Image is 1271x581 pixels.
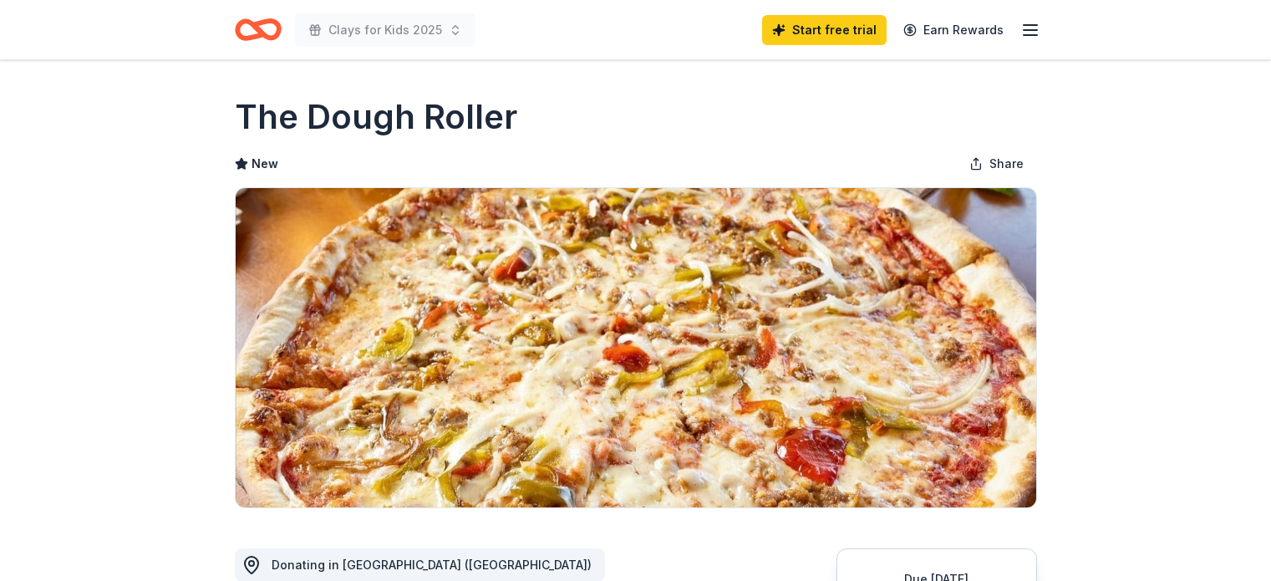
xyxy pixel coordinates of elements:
a: Start free trial [762,15,887,45]
span: Donating in [GEOGRAPHIC_DATA] ([GEOGRAPHIC_DATA]) [272,558,592,572]
a: Home [235,10,282,49]
img: Image for The Dough Roller [236,188,1036,507]
button: Share [956,147,1037,181]
span: Share [989,154,1024,174]
button: Clays for Kids 2025 [295,13,475,47]
a: Earn Rewards [893,15,1014,45]
h1: The Dough Roller [235,94,517,140]
span: Clays for Kids 2025 [328,20,442,40]
span: New [252,154,278,174]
